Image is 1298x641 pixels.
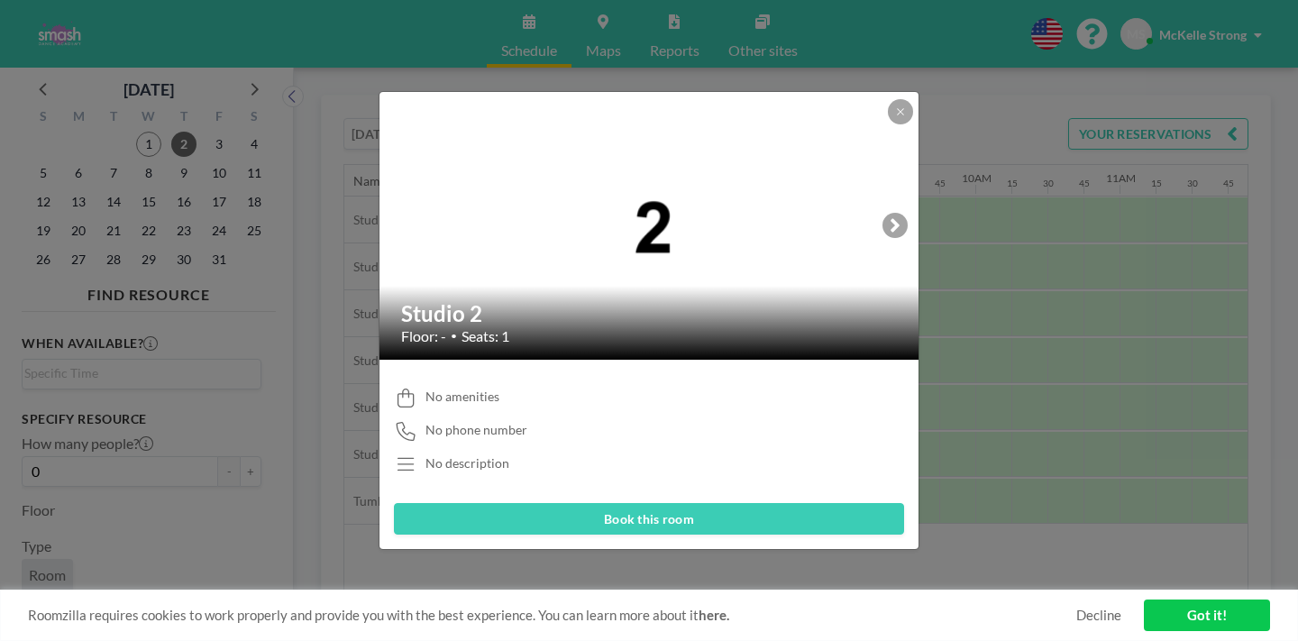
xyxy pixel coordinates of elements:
[401,327,446,345] span: Floor: -
[451,329,457,343] span: •
[699,607,729,623] a: here.
[425,455,509,472] div: No description
[379,181,920,270] img: 537.png
[1076,607,1121,624] a: Decline
[401,300,899,327] h2: Studio 2
[394,503,904,535] button: Book this room
[1144,600,1270,631] a: Got it!
[425,389,499,405] span: No amenities
[28,607,1076,624] span: Roomzilla requires cookies to work properly and provide you with the best experience. You can lea...
[425,422,527,438] span: No phone number
[462,327,509,345] span: Seats: 1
